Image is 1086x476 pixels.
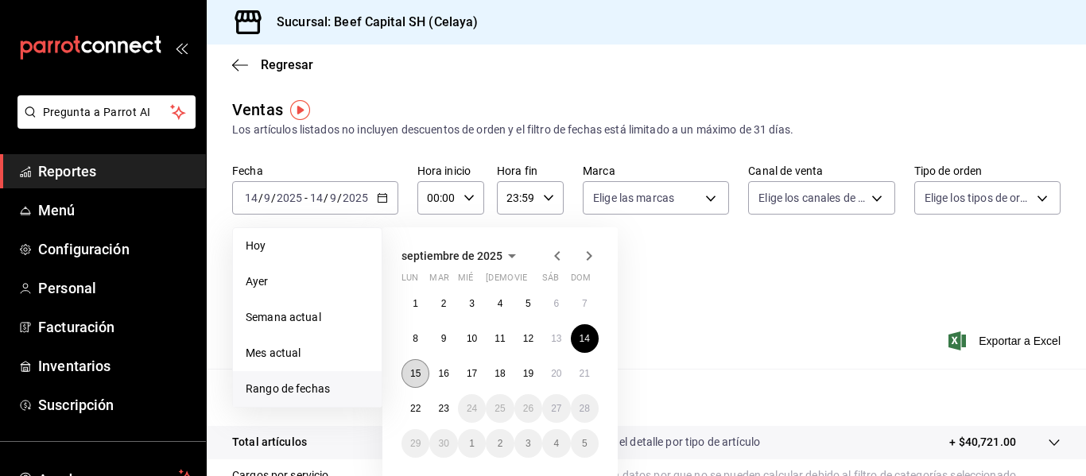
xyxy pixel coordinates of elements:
[246,345,369,362] span: Mes actual
[582,298,588,309] abbr: 7 de septiembre de 2025
[551,403,561,414] abbr: 27 de septiembre de 2025
[514,359,542,388] button: 19 de septiembre de 2025
[175,41,188,54] button: open_drawer_menu
[925,190,1031,206] span: Elige los tipos de orden
[542,273,559,289] abbr: sábado
[498,298,503,309] abbr: 4 de septiembre de 2025
[429,324,457,353] button: 9 de septiembre de 2025
[571,359,599,388] button: 21 de septiembre de 2025
[264,13,478,32] h3: Sucursal: Beef Capital SH (Celaya)
[38,277,193,299] span: Personal
[271,192,276,204] span: /
[514,324,542,353] button: 12 de septiembre de 2025
[542,394,570,423] button: 27 de septiembre de 2025
[526,298,531,309] abbr: 5 de septiembre de 2025
[593,190,674,206] span: Elige las marcas
[551,368,561,379] abbr: 20 de septiembre de 2025
[324,192,328,204] span: /
[495,403,505,414] abbr: 25 de septiembre de 2025
[429,289,457,318] button: 2 de septiembre de 2025
[261,57,313,72] span: Regresar
[342,192,369,204] input: ----
[441,333,447,344] abbr: 9 de septiembre de 2025
[401,250,502,262] span: septiembre de 2025
[748,165,894,176] label: Canal de venta
[401,273,418,289] abbr: lunes
[38,199,193,221] span: Menú
[429,394,457,423] button: 23 de septiembre de 2025
[458,324,486,353] button: 10 de septiembre de 2025
[542,324,570,353] button: 13 de septiembre de 2025
[410,368,421,379] abbr: 15 de septiembre de 2025
[244,192,258,204] input: --
[486,289,514,318] button: 4 de septiembre de 2025
[413,298,418,309] abbr: 1 de septiembre de 2025
[542,289,570,318] button: 6 de septiembre de 2025
[401,394,429,423] button: 22 de septiembre de 2025
[304,192,308,204] span: -
[413,333,418,344] abbr: 8 de septiembre de 2025
[401,429,429,458] button: 29 de septiembre de 2025
[469,298,475,309] abbr: 3 de septiembre de 2025
[429,273,448,289] abbr: martes
[232,122,1061,138] div: Los artículos listados no incluyen descuentos de orden y el filtro de fechas está limitado a un m...
[438,403,448,414] abbr: 23 de septiembre de 2025
[467,368,477,379] abbr: 17 de septiembre de 2025
[458,289,486,318] button: 3 de septiembre de 2025
[246,238,369,254] span: Hoy
[38,394,193,416] span: Suscripción
[232,57,313,72] button: Regresar
[571,394,599,423] button: 28 de septiembre de 2025
[276,192,303,204] input: ----
[467,333,477,344] abbr: 10 de septiembre de 2025
[441,298,447,309] abbr: 2 de septiembre de 2025
[580,403,590,414] abbr: 28 de septiembre de 2025
[17,95,196,129] button: Pregunta a Parrot AI
[486,324,514,353] button: 11 de septiembre de 2025
[417,165,484,176] label: Hora inicio
[401,359,429,388] button: 15 de septiembre de 2025
[263,192,271,204] input: --
[38,355,193,377] span: Inventarios
[571,273,591,289] abbr: domingo
[514,289,542,318] button: 5 de septiembre de 2025
[498,438,503,449] abbr: 2 de octubre de 2025
[329,192,337,204] input: --
[43,104,171,121] span: Pregunta a Parrot AI
[458,394,486,423] button: 24 de septiembre de 2025
[952,331,1061,350] span: Exportar a Excel
[232,165,398,176] label: Fecha
[495,368,505,379] abbr: 18 de septiembre de 2025
[914,165,1061,176] label: Tipo de orden
[337,192,342,204] span: /
[232,434,307,451] p: Total artículos
[486,359,514,388] button: 18 de septiembre de 2025
[246,309,369,326] span: Semana actual
[38,161,193,182] span: Reportes
[410,403,421,414] abbr: 22 de septiembre de 2025
[497,165,564,176] label: Hora fin
[553,298,559,309] abbr: 6 de septiembre de 2025
[458,273,473,289] abbr: miércoles
[551,333,561,344] abbr: 13 de septiembre de 2025
[514,273,527,289] abbr: viernes
[571,324,599,353] button: 14 de septiembre de 2025
[401,246,522,265] button: septiembre de 2025
[258,192,263,204] span: /
[523,368,533,379] abbr: 19 de septiembre de 2025
[580,368,590,379] abbr: 21 de septiembre de 2025
[11,115,196,132] a: Pregunta a Parrot AI
[469,438,475,449] abbr: 1 de octubre de 2025
[438,368,448,379] abbr: 16 de septiembre de 2025
[246,273,369,290] span: Ayer
[290,100,310,120] img: Tooltip marker
[514,394,542,423] button: 26 de septiembre de 2025
[758,190,865,206] span: Elige los canales de venta
[523,403,533,414] abbr: 26 de septiembre de 2025
[582,438,588,449] abbr: 5 de octubre de 2025
[309,192,324,204] input: --
[38,316,193,338] span: Facturación
[38,238,193,260] span: Configuración
[458,359,486,388] button: 17 de septiembre de 2025
[486,394,514,423] button: 25 de septiembre de 2025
